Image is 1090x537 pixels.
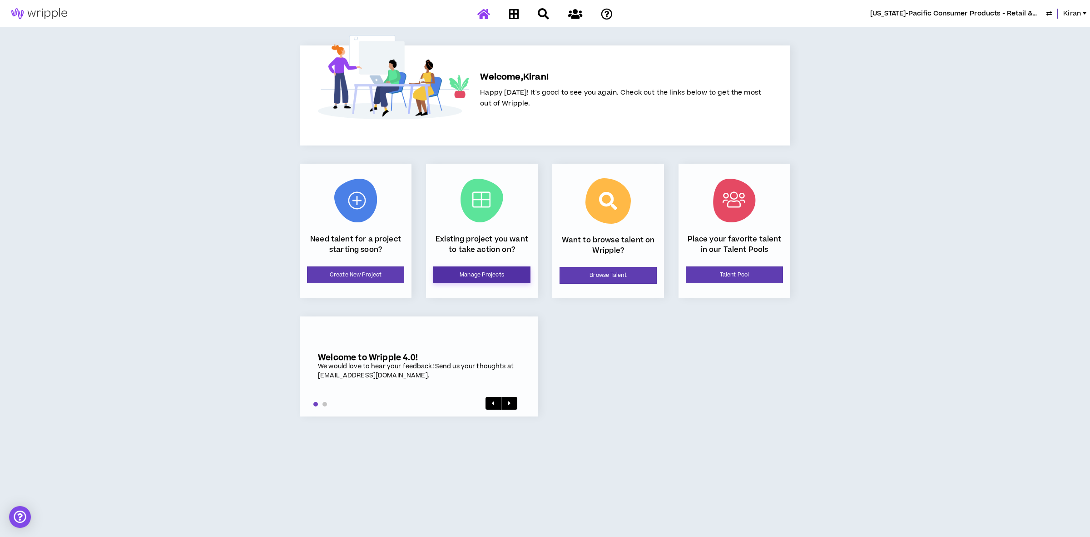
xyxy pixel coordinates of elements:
span: Georgia-Pacific Consumer Products - Retail & Pro [870,9,1043,19]
p: Want to browse talent on Wripple? [560,235,657,256]
h5: Welcome, Kiran ! [480,71,761,84]
p: Need talent for a project starting soon? [307,234,404,255]
img: New Project [334,179,377,222]
h5: Welcome to Wripple 4.0! [318,353,520,362]
span: Happy [DATE]! It's good to see you again. Check out the links below to get the most out of Wripple. [480,88,761,108]
a: Create New Project [307,266,404,283]
button: [US_STATE]-Pacific Consumer Products - Retail & Pro [870,9,1052,19]
div: Open Intercom Messenger [9,506,31,528]
a: Browse Talent [560,267,657,284]
img: Talent Pool [713,179,756,222]
p: Existing project you want to take action on? [433,234,530,255]
a: Manage Projects [433,266,530,283]
p: Place your favorite talent in our Talent Pools [686,234,783,255]
div: We would love to hear your feedback! Send us your thoughts at [EMAIL_ADDRESS][DOMAIN_NAME]. [318,362,520,380]
a: Talent Pool [686,266,783,283]
img: Current Projects [461,179,503,222]
span: Kiran [1063,9,1081,19]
